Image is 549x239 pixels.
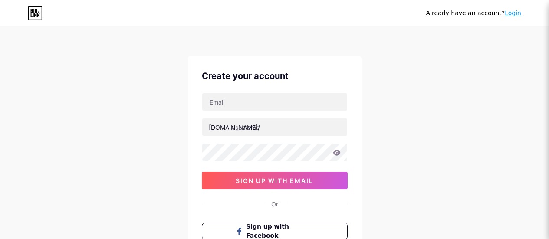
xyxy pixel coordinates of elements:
a: Login [505,10,521,16]
span: sign up with email [236,177,313,184]
input: Email [202,93,347,111]
div: Already have an account? [426,9,521,18]
div: Create your account [202,69,348,82]
button: sign up with email [202,172,348,189]
div: [DOMAIN_NAME]/ [209,123,260,132]
div: Or [271,200,278,209]
input: username [202,118,347,136]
